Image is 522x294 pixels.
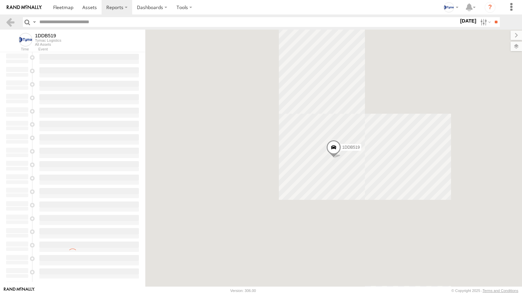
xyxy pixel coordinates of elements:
[478,17,492,27] label: Search Filter Options
[4,287,35,294] a: Visit our Website
[35,38,61,42] div: Tymac Logistics
[38,48,145,51] div: Event
[35,33,61,38] div: 1DDB519 - View Asset History
[32,17,37,27] label: Search Query
[5,17,15,27] a: Back to previous Page
[485,2,495,13] i: ?
[459,17,478,25] label: [DATE]
[441,2,461,12] div: Gray Wiltshire
[483,289,518,293] a: Terms and Conditions
[5,48,29,51] div: Time
[342,145,360,150] span: 1DDB519
[35,42,61,46] div: All Assets
[230,289,256,293] div: Version: 306.00
[451,289,518,293] div: © Copyright 2025 -
[7,5,42,10] img: rand-logo.svg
